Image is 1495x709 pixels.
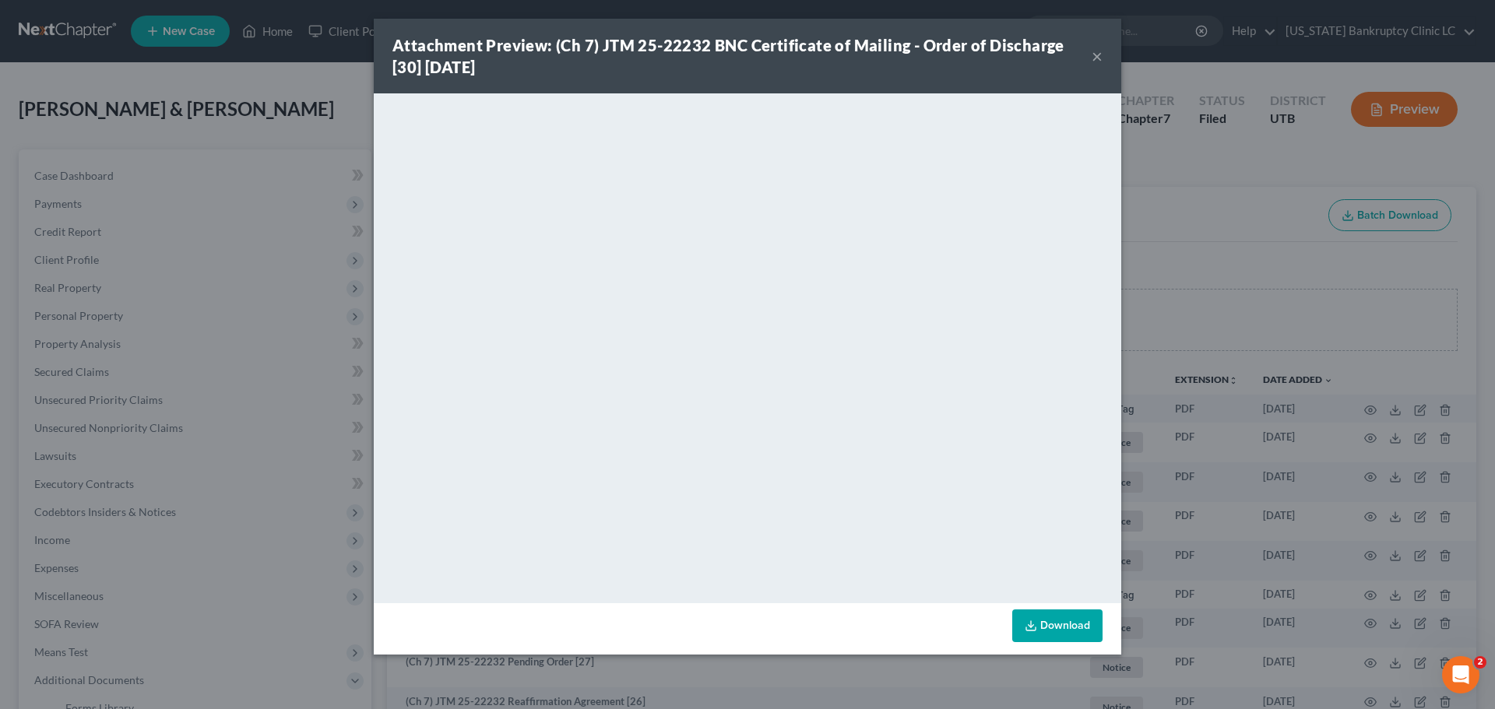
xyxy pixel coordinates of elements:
[374,93,1121,599] iframe: <object ng-attr-data='[URL][DOMAIN_NAME]' type='application/pdf' width='100%' height='650px'></ob...
[1474,656,1486,669] span: 2
[392,36,1064,76] strong: Attachment Preview: (Ch 7) JTM 25-22232 BNC Certificate of Mailing - Order of Discharge [30] [DATE]
[1442,656,1479,693] iframe: Intercom live chat
[1092,47,1103,65] button: ×
[1012,609,1103,642] a: Download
